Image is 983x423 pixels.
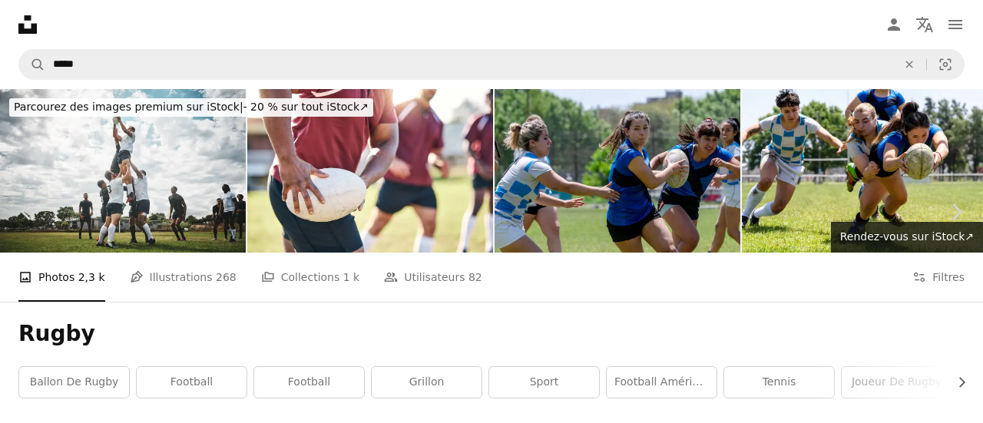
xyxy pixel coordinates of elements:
h1: Rugby [18,320,965,348]
a: ballon de rugby [19,367,129,398]
img: Rugby Femme [495,89,740,253]
a: Joueur de rugby [842,367,952,398]
a: Connexion / S’inscrire [879,9,909,40]
a: Illustrations 268 [130,253,237,302]
a: Football [137,367,247,398]
span: Rendez-vous sur iStock ↗ [840,230,974,243]
a: football américain [607,367,717,398]
span: - 20 % sur tout iStock ↗ [14,101,369,113]
a: football [254,367,364,398]
a: Rendez-vous sur iStock↗ [831,222,983,253]
a: Utilisateurs 82 [384,253,482,302]
a: Collections 1 k [261,253,359,302]
button: Langue [909,9,940,40]
button: Rechercher sur Unsplash [19,50,45,79]
button: Menu [940,9,971,40]
a: sport [489,367,599,398]
form: Rechercher des visuels sur tout le site [18,49,965,80]
img: Mains, rugby et ballon avec une équipe sur un terrain ensemble pour un match ou un match en prépa... [247,89,493,253]
a: tennis [724,367,834,398]
button: Recherche de visuels [927,50,964,79]
span: 268 [216,269,237,286]
button: faire défiler la liste vers la droite [948,367,965,398]
button: Effacer [892,50,926,79]
button: Filtres [912,253,965,302]
a: Suivant [929,138,983,286]
a: grillon [372,367,482,398]
span: Parcourez des images premium sur iStock | [14,101,243,113]
span: 82 [468,269,482,286]
a: Accueil — Unsplash [18,15,37,34]
span: 1 k [343,269,359,286]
